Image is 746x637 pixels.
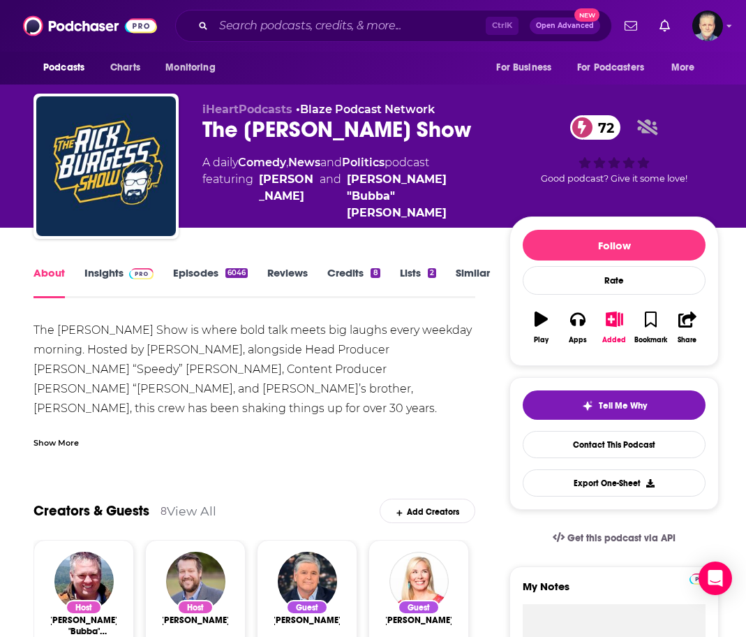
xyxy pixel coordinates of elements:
[161,505,167,518] div: 8
[692,10,723,41] span: Logged in as JonesLiterary
[496,58,551,78] span: For Business
[202,171,487,221] span: featuring
[384,615,454,626] a: Leanne Morgan
[530,17,600,34] button: Open AdvancedNew
[692,10,723,41] img: User Profile
[542,521,687,555] a: Get this podcast via API
[33,321,475,594] div: The [PERSON_NAME] Show is where bold talk meets big laughs every weekday morning. Hosted by [PERS...
[267,266,308,298] a: Reviews
[161,615,230,626] span: [PERSON_NAME]
[523,431,706,458] a: Contact This Podcast
[632,302,669,353] button: Bookmark
[400,266,436,298] a: Lists2
[320,156,342,169] span: and
[523,469,706,497] button: Export One-Sheet
[84,266,154,298] a: InsightsPodchaser Pro
[486,17,519,35] span: Ctrl K
[699,562,732,595] div: Open Intercom Messenger
[202,103,292,116] span: iHeartPodcasts
[536,22,594,29] span: Open Advanced
[669,302,706,353] button: Share
[634,336,667,344] div: Bookmark
[49,615,119,637] span: [PERSON_NAME] "Bubba" [PERSON_NAME]
[689,573,714,585] img: Podchaser Pro
[165,58,215,78] span: Monitoring
[259,171,314,221] a: Rick Burgess
[101,54,149,81] a: Charts
[54,552,114,611] img: Bill "Bubba" Bussey
[692,10,723,41] button: Show profile menu
[272,615,342,626] a: Sean Hannity
[225,268,248,278] div: 6046
[523,230,706,261] button: Follow
[33,502,149,520] a: Creators & Guests
[156,54,233,81] button: open menu
[110,58,140,78] span: Charts
[523,302,559,353] button: Play
[296,103,435,116] span: •
[214,15,486,37] input: Search podcasts, credits, & more...
[523,390,706,420] button: tell me why sparkleTell Me Why
[286,156,288,169] span: ,
[272,615,342,626] span: [PERSON_NAME]
[380,499,475,523] div: Add Creators
[300,103,435,116] a: Blaze Podcast Network
[569,336,587,344] div: Apps
[596,302,632,353] button: Added
[523,580,706,604] label: My Notes
[66,600,102,615] div: Host
[560,302,596,353] button: Apps
[175,10,612,42] div: Search podcasts, credits, & more...
[567,532,676,544] span: Get this podcast via API
[619,14,643,38] a: Show notifications dropdown
[384,615,454,626] span: [PERSON_NAME]
[541,173,687,184] span: Good podcast? Give it some love!
[327,266,380,298] a: Credits8
[238,156,286,169] a: Comedy
[320,171,341,221] span: and
[167,504,216,518] a: View All
[49,615,119,637] a: Bill "Bubba" Bussey
[456,266,490,298] a: Similar
[662,54,713,81] button: open menu
[342,156,385,169] a: Politics
[398,600,440,615] div: Guest
[173,266,248,298] a: Episodes6046
[689,571,714,585] a: Pro website
[654,14,676,38] a: Show notifications dropdown
[288,156,320,169] a: News
[678,336,696,344] div: Share
[486,54,569,81] button: open menu
[202,154,487,221] div: A daily podcast
[177,600,214,615] div: Host
[574,8,599,22] span: New
[428,268,436,278] div: 2
[129,268,154,279] img: Podchaser Pro
[534,336,549,344] div: Play
[577,58,644,78] span: For Podcasters
[36,96,176,236] img: The Rick Burgess Show
[671,58,695,78] span: More
[347,171,487,221] a: Bill "Bubba" Bussey
[582,400,593,411] img: tell me why sparkle
[33,266,65,298] a: About
[371,268,380,278] div: 8
[33,54,103,81] button: open menu
[278,552,337,611] img: Sean Hannity
[286,600,328,615] div: Guest
[166,552,225,611] img: Rick Burgess
[389,552,449,611] img: Leanne Morgan
[602,336,626,344] div: Added
[523,266,706,295] div: Rate
[23,13,157,39] img: Podchaser - Follow, Share and Rate Podcasts
[568,54,664,81] button: open menu
[599,400,647,411] span: Tell Me Why
[161,615,230,626] a: Rick Burgess
[43,58,84,78] span: Podcasts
